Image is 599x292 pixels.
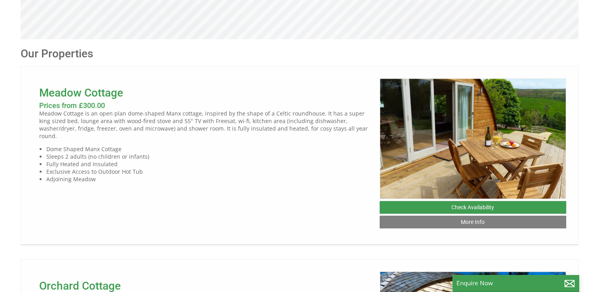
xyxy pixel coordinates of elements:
li: Exclusive Access to Outdoor Hot Tub [46,168,373,175]
a: More Info [380,216,566,228]
p: Meadow Cottage is an open plan dome-shaped Manx cottage, inspired by the shape of a Celtic roundh... [39,110,373,140]
h1: Our Properties [21,47,383,60]
a: Check Availability [380,201,566,214]
a: Meadow Cottage [39,86,123,99]
img: meadow-cottage-patio.original.jpg [380,78,566,199]
p: Enquire Now [456,279,575,287]
li: Adjoining Meadow [46,175,373,183]
h3: Prices from £300.00 [39,101,373,110]
li: Fully Heated and Insulated [46,160,373,168]
li: Sleeps 2 adults (no children or infants) [46,153,373,160]
li: Dome Shaped Manx Cottage [46,145,373,153]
